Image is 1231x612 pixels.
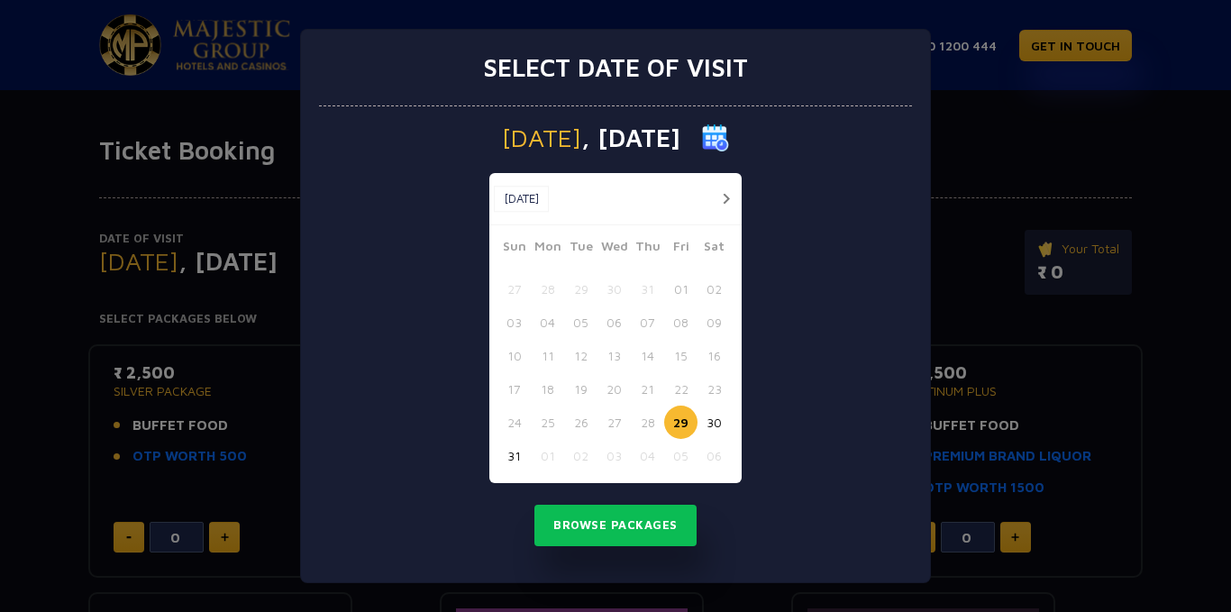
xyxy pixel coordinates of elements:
button: [DATE] [494,186,549,213]
button: 13 [597,339,631,372]
button: 04 [631,439,664,472]
button: 29 [664,406,698,439]
span: , [DATE] [581,125,680,151]
button: 21 [631,372,664,406]
button: 26 [564,406,597,439]
button: 09 [698,306,731,339]
button: 23 [698,372,731,406]
button: 22 [664,372,698,406]
button: 30 [597,272,631,306]
button: 05 [564,306,597,339]
button: 02 [564,439,597,472]
button: 05 [664,439,698,472]
button: 02 [698,272,731,306]
span: Fri [664,236,698,261]
img: calender icon [702,124,729,151]
h3: Select date of visit [483,52,748,83]
button: 28 [531,272,564,306]
button: 19 [564,372,597,406]
button: 27 [497,272,531,306]
button: 25 [531,406,564,439]
button: 04 [531,306,564,339]
button: 03 [597,439,631,472]
button: 01 [531,439,564,472]
button: 07 [631,306,664,339]
span: Wed [597,236,631,261]
button: 17 [497,372,531,406]
button: 14 [631,339,664,372]
button: 12 [564,339,597,372]
span: Thu [631,236,664,261]
button: 31 [497,439,531,472]
button: 31 [631,272,664,306]
button: 28 [631,406,664,439]
button: 29 [564,272,597,306]
span: Sun [497,236,531,261]
button: Browse Packages [534,505,697,546]
button: 30 [698,406,731,439]
button: 27 [597,406,631,439]
button: 24 [497,406,531,439]
button: 06 [698,439,731,472]
button: 08 [664,306,698,339]
span: Tue [564,236,597,261]
button: 15 [664,339,698,372]
span: Mon [531,236,564,261]
button: 10 [497,339,531,372]
button: 18 [531,372,564,406]
button: 20 [597,372,631,406]
button: 16 [698,339,731,372]
button: 03 [497,306,531,339]
button: 11 [531,339,564,372]
button: 06 [597,306,631,339]
button: 01 [664,272,698,306]
span: Sat [698,236,731,261]
span: [DATE] [502,125,581,151]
